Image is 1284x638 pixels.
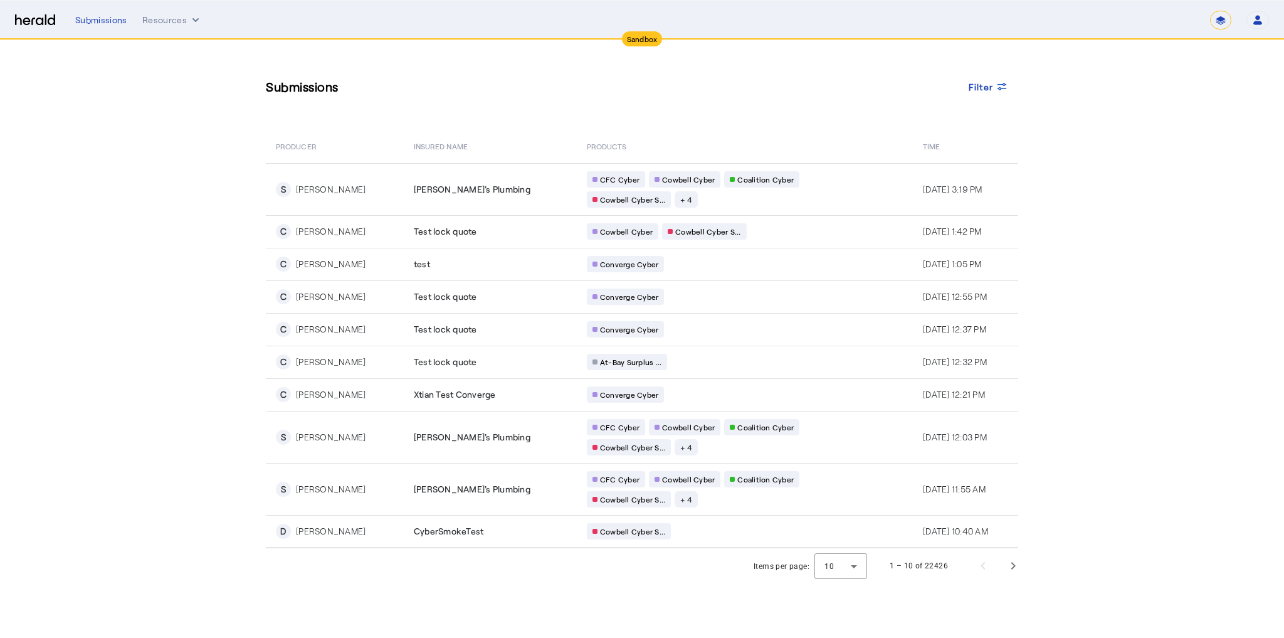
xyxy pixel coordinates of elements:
span: [PERSON_NAME]'s Plumbing [414,183,530,196]
div: [PERSON_NAME] [296,290,366,303]
div: C [276,322,291,337]
span: Coalition Cyber [737,174,794,184]
span: Test lock quote [414,356,477,368]
div: [PERSON_NAME] [296,525,366,538]
span: Time [923,139,940,152]
div: C [276,257,291,272]
span: CFC Cyber [600,474,639,484]
span: Test lock quote [414,225,477,238]
span: PRODUCTS [587,139,627,152]
div: [PERSON_NAME] [296,258,366,270]
span: [DATE] 11:55 AM [923,484,986,494]
span: Coalition Cyber [737,474,794,484]
div: C [276,289,291,304]
span: Converge Cyber [600,292,659,302]
span: Insured Name [414,139,468,152]
span: [PERSON_NAME]'s Plumbing [414,483,530,496]
span: + 4 [680,494,692,504]
div: Items per page: [754,560,809,573]
span: Converge Cyber [600,324,659,334]
span: [DATE] 10:40 AM [923,526,988,536]
div: D [276,524,291,539]
span: Coalition Cyber [737,422,794,432]
span: [DATE] 3:19 PM [923,184,982,194]
div: 1 – 10 of 22426 [890,560,948,572]
span: CyberSmokeTest [414,525,484,538]
span: Cowbell Cyber [662,422,715,432]
span: Cowbell Cyber S... [600,526,666,536]
span: CFC Cyber [600,174,639,184]
span: [DATE] 12:21 PM [923,389,985,400]
div: [PERSON_NAME] [296,183,366,196]
button: Resources dropdown menu [142,14,202,26]
div: S [276,482,291,497]
span: Test lock quote [414,290,477,303]
span: [DATE] 1:05 PM [923,258,982,269]
span: Cowbell Cyber [600,226,653,237]
span: Cowbell Cyber S... [600,194,666,205]
span: Filter [969,80,994,93]
div: [PERSON_NAME] [296,323,366,336]
button: Filter [959,75,1019,98]
span: [PERSON_NAME]'s Plumbing [414,431,530,444]
span: Cowbell Cyber [662,174,715,184]
h3: Submissions [266,78,339,95]
span: Cowbell Cyber S... [600,442,666,452]
span: [DATE] 12:03 PM [923,432,987,442]
div: C [276,387,291,402]
div: [PERSON_NAME] [296,431,366,444]
span: [DATE] 1:42 PM [923,226,982,237]
span: [DATE] 12:55 PM [923,291,987,302]
button: Next page [998,551,1028,581]
span: Cowbell Cyber [662,474,715,484]
span: [DATE] 12:37 PM [923,324,986,334]
div: C [276,224,291,239]
div: [PERSON_NAME] [296,356,366,368]
span: At-Bay Surplus ... [600,357,662,367]
span: test [414,258,430,270]
div: S [276,182,291,197]
div: [PERSON_NAME] [296,483,366,496]
span: PRODUCER [276,139,317,152]
span: Converge Cyber [600,259,659,269]
span: Xtian Test Converge [414,388,496,401]
img: Herald Logo [15,14,55,26]
span: + 4 [680,442,692,452]
span: Test lock quote [414,323,477,336]
span: Converge Cyber [600,390,659,400]
div: [PERSON_NAME] [296,225,366,238]
div: C [276,354,291,370]
div: Sandbox [622,31,663,46]
table: Table view of all submissions by your platform [266,128,1018,548]
div: S [276,430,291,445]
span: [DATE] 12:32 PM [923,356,987,367]
span: CFC Cyber [600,422,639,432]
span: + 4 [680,194,692,205]
span: Cowbell Cyber S... [675,226,741,237]
span: Cowbell Cyber S... [600,494,666,504]
div: Submissions [75,14,127,26]
div: [PERSON_NAME] [296,388,366,401]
